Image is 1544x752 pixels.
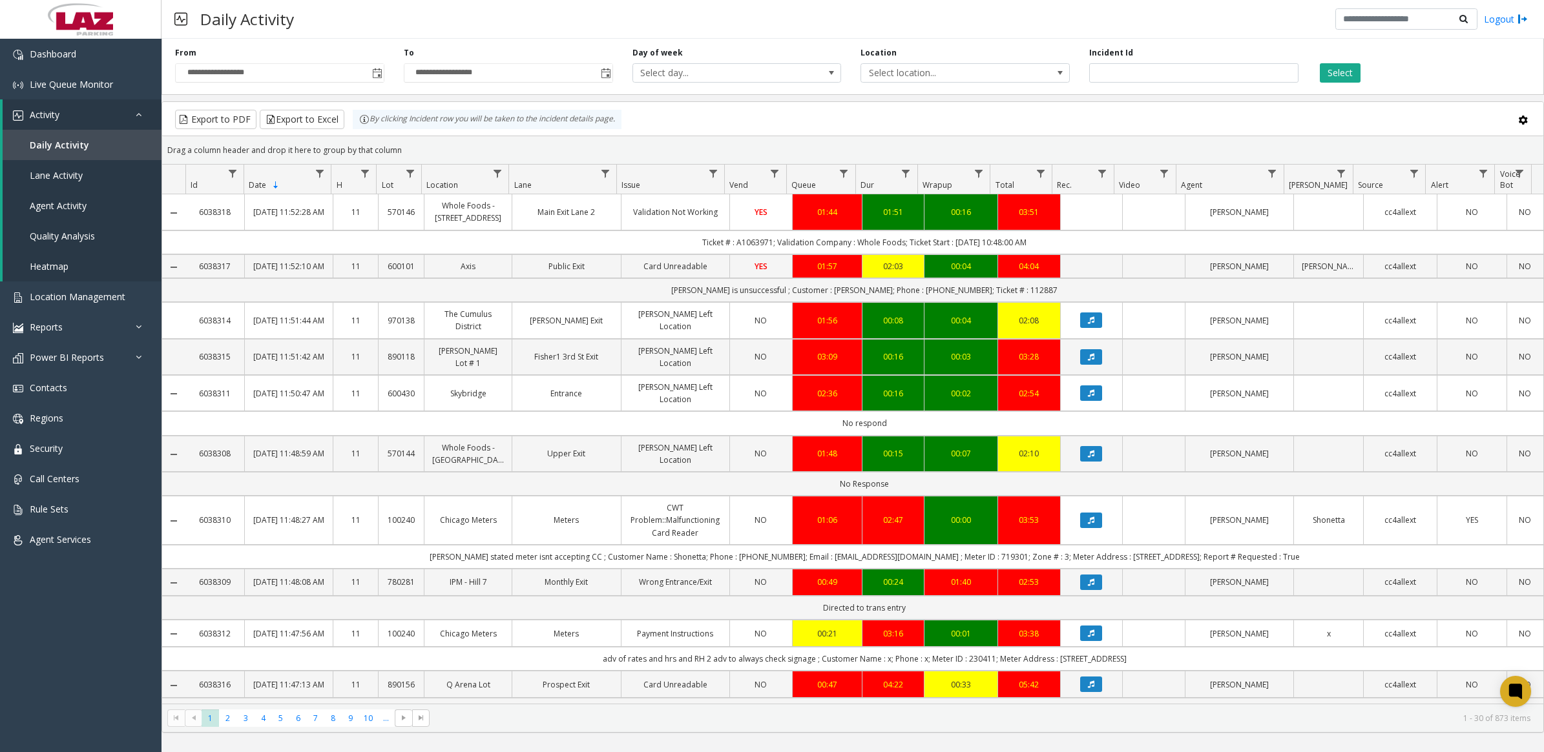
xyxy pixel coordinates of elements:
a: Activity [3,99,162,130]
div: 00:15 [870,447,917,460]
a: 01:06 [800,514,854,526]
a: NO [1515,206,1536,218]
td: No respond [185,411,1543,435]
a: Rec. Filter Menu [1094,165,1111,182]
a: 6038318 [193,206,236,218]
a: The Cumulus District [432,308,504,332]
a: Wrapup Filter Menu [970,165,987,182]
a: Collapse Details [162,449,185,460]
div: 00:02 [932,387,990,400]
button: Select [1320,63,1361,83]
a: x [1302,627,1355,640]
td: [PERSON_NAME] stated meter isnt accepting CC ; Customer Name : Shonetta; Phone : [PHONE_NUMBER]; ... [185,545,1543,569]
span: NO [755,576,767,587]
a: 600430 [386,387,416,400]
a: [DATE] 11:51:44 AM [253,314,324,327]
a: 11 [341,206,371,218]
span: YES [755,261,767,272]
a: [DATE] 11:47:56 AM [253,627,324,640]
a: [DATE] 11:48:08 AM [253,576,324,588]
a: Wrong Entrance/Exit [629,576,722,588]
a: NO [738,387,784,400]
a: Video Filter Menu [1156,165,1173,182]
a: 6038316 [193,678,236,691]
a: 00:16 [870,387,917,400]
a: Collapse Details [162,516,185,526]
a: [DATE] 11:52:28 AM [253,206,324,218]
a: 11 [341,314,371,327]
div: 01:40 [932,576,990,588]
a: 11 [341,627,371,640]
a: Logout [1484,12,1528,26]
a: CWT Problem::Malfunctioning Card Reader [629,502,722,539]
a: 00:33 [932,678,990,691]
span: Quality Analysis [30,230,95,242]
a: Agent Activity [3,190,162,221]
a: NO [1515,351,1536,363]
a: NO [1515,447,1536,460]
a: NO [738,351,784,363]
a: NO [1445,387,1499,400]
div: 00:47 [800,678,854,691]
a: 100240 [386,627,416,640]
a: [PERSON_NAME] [1302,260,1355,272]
img: 'icon' [13,505,23,515]
a: Lane Activity [3,160,162,190]
a: 01:48 [800,447,854,460]
div: 01:51 [870,206,917,218]
img: infoIcon.svg [359,114,370,125]
span: Call Centers [30,473,79,485]
a: [DATE] 11:52:10 AM [253,260,324,272]
a: [PERSON_NAME] Exit [520,314,612,327]
a: Id Filter Menu [224,165,241,182]
td: adv of rates and hrs and RH 2 adv to always check signage ; Customer Name : x; Phone : x; Meter I... [185,647,1543,671]
a: NO [1515,514,1536,526]
div: 00:24 [870,576,917,588]
a: [PERSON_NAME] [1193,260,1286,272]
a: Q Arena Lot [432,678,504,691]
label: Incident Id [1089,47,1133,59]
a: Skybridge [432,387,504,400]
a: cc4allext [1372,314,1429,327]
div: 02:47 [870,514,917,526]
div: 04:04 [1006,260,1052,272]
a: Entrance [520,387,612,400]
a: NO [1445,627,1499,640]
a: Date Filter Menu [311,165,328,182]
a: [PERSON_NAME] Left Location [629,308,722,332]
span: Security [30,442,63,454]
a: Vend Filter Menu [766,165,784,182]
a: 00:04 [932,314,990,327]
a: NO [1445,351,1499,363]
span: Dashboard [30,48,76,60]
a: [PERSON_NAME] [1193,387,1286,400]
a: IPM - Hill 7 [432,576,504,588]
img: pageIcon [174,3,187,35]
span: Select day... [633,64,799,82]
a: NO [738,576,784,588]
a: cc4allext [1372,447,1429,460]
a: Voice Bot Filter Menu [1511,165,1528,182]
a: NO [1515,314,1536,327]
a: Heatmap [3,251,162,281]
span: Daily Activity [30,139,89,151]
a: 02:08 [1006,314,1052,327]
div: 00:04 [932,260,990,272]
a: 11 [341,447,371,460]
a: Prospect Exit [520,678,612,691]
a: 6038311 [193,387,236,400]
a: cc4allext [1372,576,1429,588]
a: NO [738,678,784,691]
label: From [175,47,196,59]
a: 100240 [386,514,416,526]
a: 6038314 [193,314,236,327]
a: [DATE] 11:48:27 AM [253,514,324,526]
img: 'icon' [13,292,23,303]
span: NO [755,388,767,399]
a: 6038317 [193,260,236,272]
a: Chicago Meters [432,514,504,526]
a: 6038310 [193,514,236,526]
